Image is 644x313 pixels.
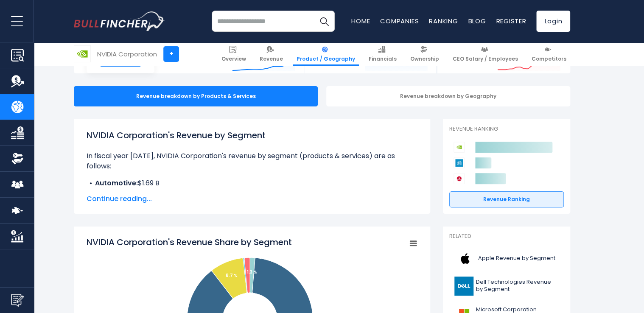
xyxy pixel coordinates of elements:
span: Competitors [532,56,566,62]
a: Blog [468,17,486,25]
a: Go to homepage [74,11,165,31]
span: Dell Technologies Revenue by Segment [476,279,559,293]
h1: NVIDIA Corporation's Revenue by Segment [87,129,417,142]
a: CEO Salary / Employees [449,42,522,66]
img: Ownership [11,152,24,165]
img: NVDA logo [74,46,90,62]
tspan: 1.3 % [247,269,257,275]
img: AAPL logo [454,249,476,268]
p: In fiscal year [DATE], NVIDIA Corporation's revenue by segment (products & services) are as follows: [87,151,417,171]
img: Broadcom competitors logo [454,173,465,184]
a: Apple Revenue by Segment [449,247,564,270]
div: Revenue breakdown by Products & Services [74,86,318,106]
span: Overview [221,56,246,62]
a: + [163,46,179,62]
a: Financials [365,42,400,66]
a: Overview [218,42,250,66]
li: $1.69 B [87,178,417,188]
span: Product / Geography [297,56,355,62]
img: Applied Materials competitors logo [454,157,465,168]
a: Register [496,17,526,25]
span: Ownership [410,56,439,62]
a: Ranking [429,17,458,25]
img: bullfincher logo [74,11,165,31]
span: Continue reading... [87,194,417,204]
a: Ownership [406,42,443,66]
p: Related [449,233,564,240]
div: Revenue breakdown by Geography [326,86,570,106]
img: NVIDIA Corporation competitors logo [454,142,465,153]
tspan: NVIDIA Corporation's Revenue Share by Segment [87,236,292,248]
a: Revenue [256,42,287,66]
button: Search [314,11,335,32]
a: Revenue Ranking [449,191,564,207]
a: Dell Technologies Revenue by Segment [449,274,564,298]
a: Product / Geography [293,42,359,66]
a: Login [536,11,570,32]
span: Financials [369,56,397,62]
span: CEO Salary / Employees [453,56,518,62]
a: Competitors [528,42,570,66]
a: Companies [380,17,419,25]
span: Apple Revenue by Segment [478,255,555,262]
a: Home [351,17,370,25]
tspan: 8.7 % [226,272,238,279]
span: Revenue [260,56,283,62]
img: DELL logo [454,277,473,296]
b: Automotive: [95,178,138,188]
p: Revenue Ranking [449,126,564,133]
div: NVIDIA Corporation [97,49,157,59]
